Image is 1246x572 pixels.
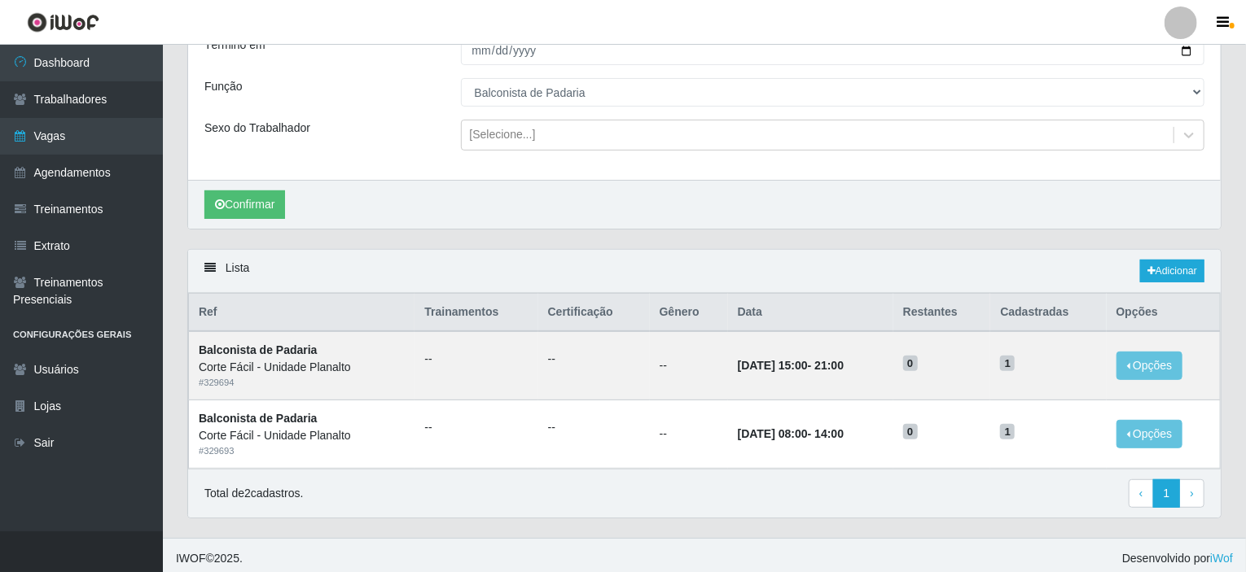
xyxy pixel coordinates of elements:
[1117,351,1183,380] button: Opções
[199,444,405,458] div: # 329693
[199,376,405,390] div: # 329694
[424,419,528,436] ul: --
[1179,479,1204,509] a: Next
[548,419,640,436] ul: --
[738,359,844,372] strong: -
[650,400,728,469] td: --
[814,427,844,440] time: 14:00
[538,294,650,332] th: Certificação
[204,190,285,219] button: Confirmar
[650,294,728,332] th: Gênero
[990,294,1106,332] th: Cadastradas
[189,294,415,332] th: Ref
[738,359,808,372] time: [DATE] 15:00
[204,78,243,95] label: Função
[1140,260,1204,282] a: Adicionar
[1210,552,1233,565] a: iWof
[1129,479,1204,509] nav: pagination
[903,424,918,440] span: 0
[1190,487,1194,500] span: ›
[424,351,528,368] ul: --
[1129,479,1154,509] a: Previous
[415,294,537,332] th: Trainamentos
[1000,356,1015,372] span: 1
[188,250,1221,293] div: Lista
[1122,550,1233,567] span: Desenvolvido por
[199,427,405,444] div: Corte Fácil - Unidade Planalto
[461,37,1205,65] input: 00/00/0000
[814,359,844,372] time: 21:00
[470,127,536,144] div: [Selecione...]
[199,359,405,376] div: Corte Fácil - Unidade Planalto
[1107,294,1221,332] th: Opções
[1000,424,1015,440] span: 1
[199,412,318,425] strong: Balconista de Padaria
[204,485,303,502] p: Total de 2 cadastros.
[204,120,310,137] label: Sexo do Trabalhador
[204,37,265,54] label: Término em
[548,351,640,368] ul: --
[893,294,991,332] th: Restantes
[903,356,918,372] span: 0
[176,552,206,565] span: IWOF
[176,550,243,567] span: © 2025 .
[728,294,893,332] th: Data
[1153,479,1181,509] a: 1
[650,331,728,400] td: --
[738,427,844,440] strong: -
[1117,420,1183,448] button: Opções
[199,343,318,356] strong: Balconista de Padaria
[738,427,808,440] time: [DATE] 08:00
[27,12,99,33] img: CoreUI Logo
[1139,487,1143,500] span: ‹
